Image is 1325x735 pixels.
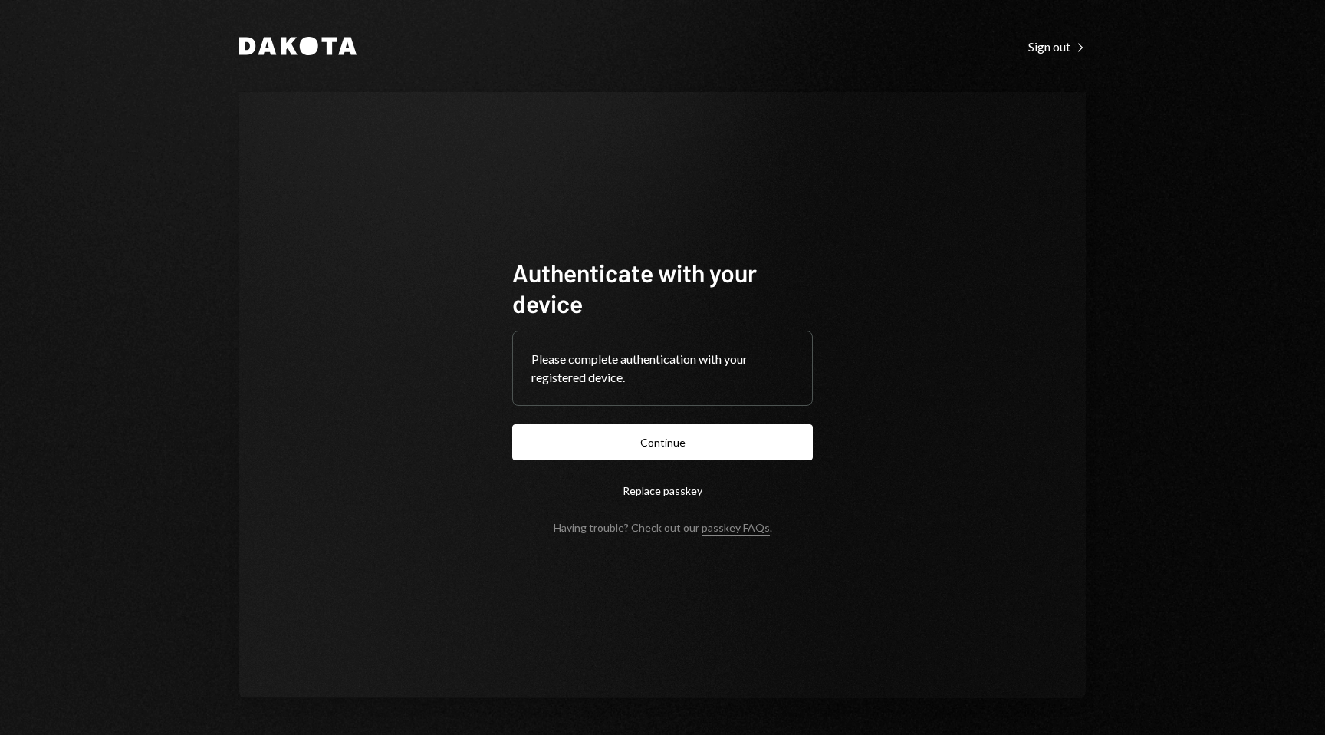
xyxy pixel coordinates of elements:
[702,521,770,536] a: passkey FAQs
[512,424,813,460] button: Continue
[512,257,813,318] h1: Authenticate with your device
[531,350,794,387] div: Please complete authentication with your registered device.
[1028,39,1086,54] div: Sign out
[554,521,772,534] div: Having trouble? Check out our .
[1028,38,1086,54] a: Sign out
[512,473,813,509] button: Replace passkey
